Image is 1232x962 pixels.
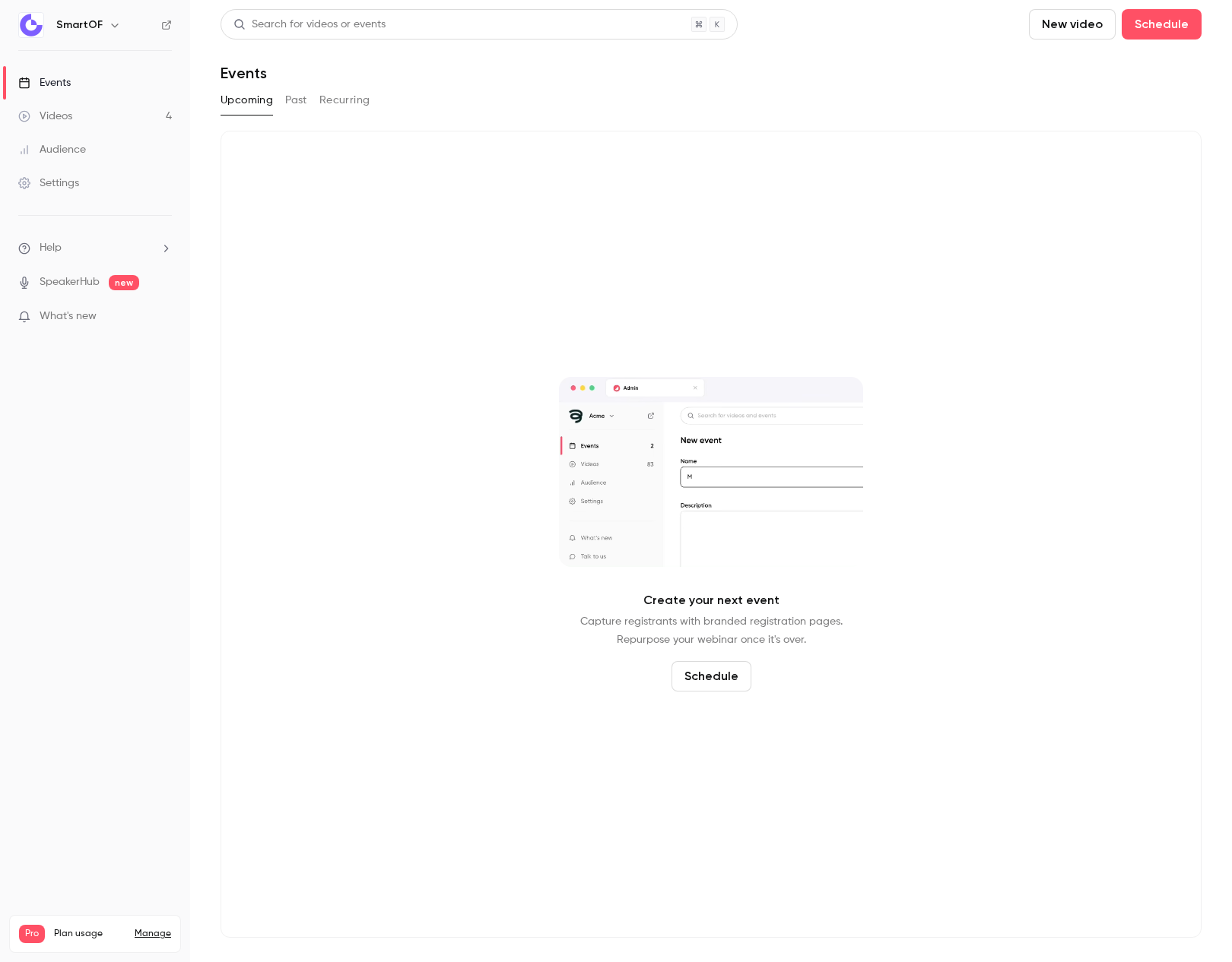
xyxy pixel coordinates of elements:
[18,75,71,90] div: Events
[580,612,843,649] p: Capture registrants with branded registration pages. Repurpose your webinar once it's over.
[135,928,171,940] a: Manage
[18,240,172,256] li: help-dropdown-opener
[18,176,79,191] div: Settings
[221,88,273,112] button: Upcoming
[1029,9,1116,40] button: New video
[19,925,45,943] span: Pro
[18,109,72,124] div: Videos
[18,142,86,157] div: Audience
[1122,9,1202,40] button: Schedule
[40,309,97,324] span: What's new
[109,275,139,290] span: new
[19,13,43,37] img: SmartOF
[56,17,103,33] h6: SmartOF
[233,17,386,33] div: Search for videos or events
[54,928,125,940] span: Plan usage
[319,88,370,112] button: Recurring
[40,240,62,256] span: Help
[672,661,751,691] button: Schedule
[643,591,780,609] p: Create your next event
[285,88,307,112] button: Past
[221,64,267,82] h1: Events
[40,274,100,290] a: SpeakerHub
